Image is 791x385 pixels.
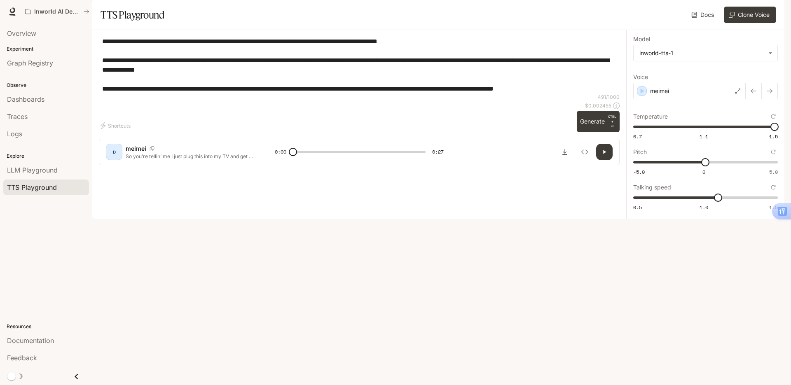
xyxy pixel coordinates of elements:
[275,148,286,156] span: 0:00
[769,112,778,121] button: Reset to default
[99,119,134,132] button: Shortcuts
[700,133,708,140] span: 1.1
[769,133,778,140] span: 1.5
[608,114,616,129] p: ⏎
[769,147,778,156] button: Reset to default
[432,148,444,156] span: 0:27
[126,153,255,160] p: So you’re tellin’ me I just plug this into my TV and get all those old-school cable channels back...
[633,114,668,119] p: Temperature
[633,36,650,42] p: Model
[21,3,93,20] button: All workspaces
[108,145,121,159] div: D
[577,111,620,132] button: GenerateCTRL +⏎
[101,7,164,23] h1: TTS Playground
[126,145,146,153] p: meimei
[34,8,80,15] p: Inworld AI Demos
[598,93,620,100] p: 491 / 1000
[633,149,647,155] p: Pitch
[608,114,616,124] p: CTRL +
[576,144,593,160] button: Inspect
[639,49,764,57] div: inworld-tts-1
[633,168,645,175] span: -5.0
[700,204,708,211] span: 1.0
[146,146,158,151] button: Copy Voice ID
[724,7,776,23] button: Clone Voice
[769,168,778,175] span: 5.0
[702,168,705,175] span: 0
[690,7,717,23] a: Docs
[633,184,671,190] p: Talking speed
[557,144,573,160] button: Download audio
[650,87,669,95] p: meimei
[769,204,778,211] span: 1.5
[633,133,642,140] span: 0.7
[769,183,778,192] button: Reset to default
[633,204,642,211] span: 0.5
[634,45,777,61] div: inworld-tts-1
[633,74,648,80] p: Voice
